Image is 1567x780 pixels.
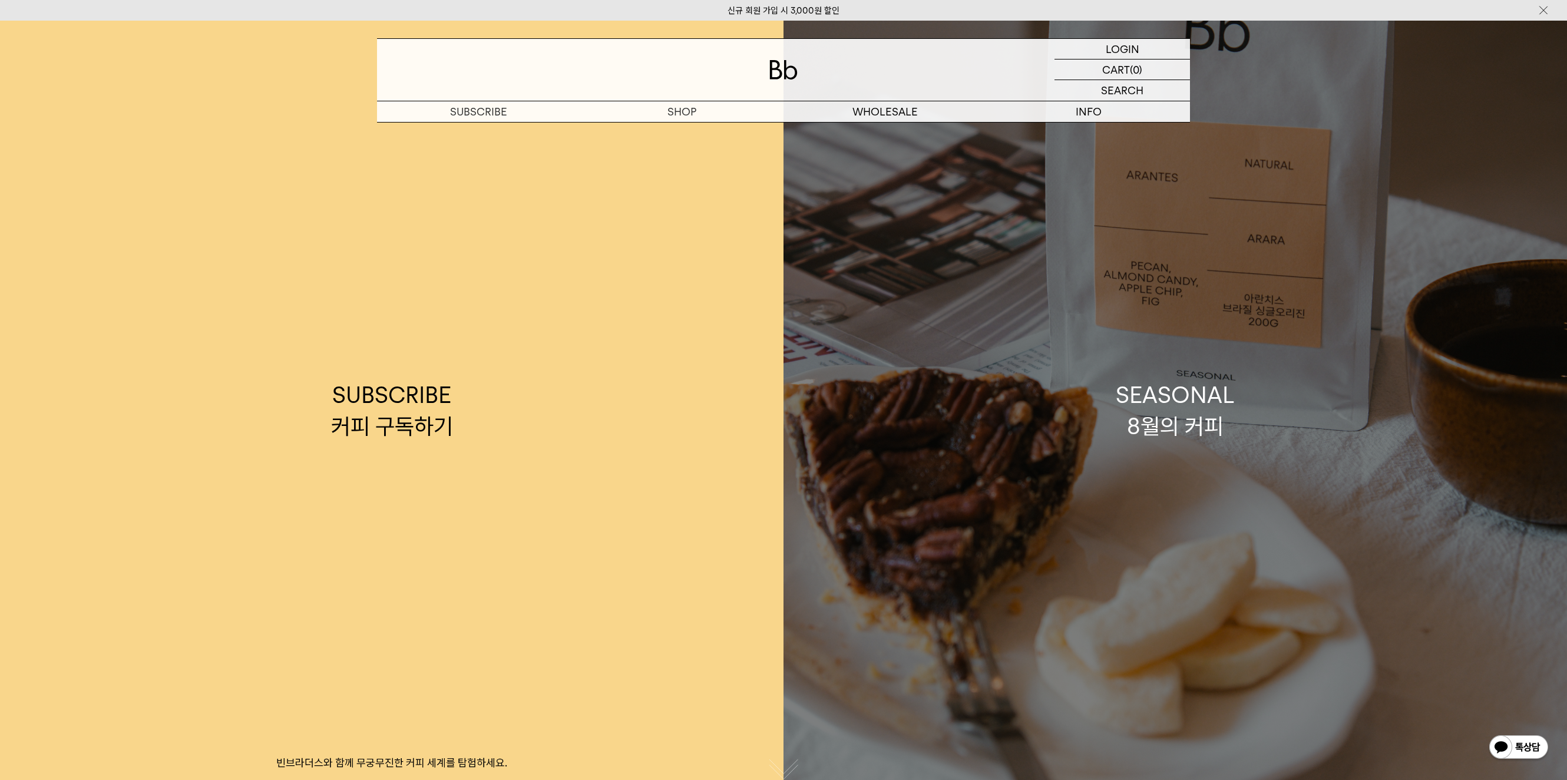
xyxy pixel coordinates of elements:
p: CART [1102,60,1130,80]
a: 신규 회원 가입 시 3,000원 할인 [728,5,839,16]
p: INFO [987,101,1190,122]
a: SHOP [580,101,783,122]
img: 로고 [769,60,798,80]
p: (0) [1130,60,1142,80]
div: SEASONAL 8월의 커피 [1116,379,1235,442]
a: SUBSCRIBE [377,101,580,122]
p: SEARCH [1101,80,1143,101]
img: 카카오톡 채널 1:1 채팅 버튼 [1488,734,1549,762]
div: SUBSCRIBE 커피 구독하기 [331,379,453,442]
p: WHOLESALE [783,101,987,122]
p: LOGIN [1106,39,1139,59]
a: CART (0) [1054,60,1190,80]
a: LOGIN [1054,39,1190,60]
